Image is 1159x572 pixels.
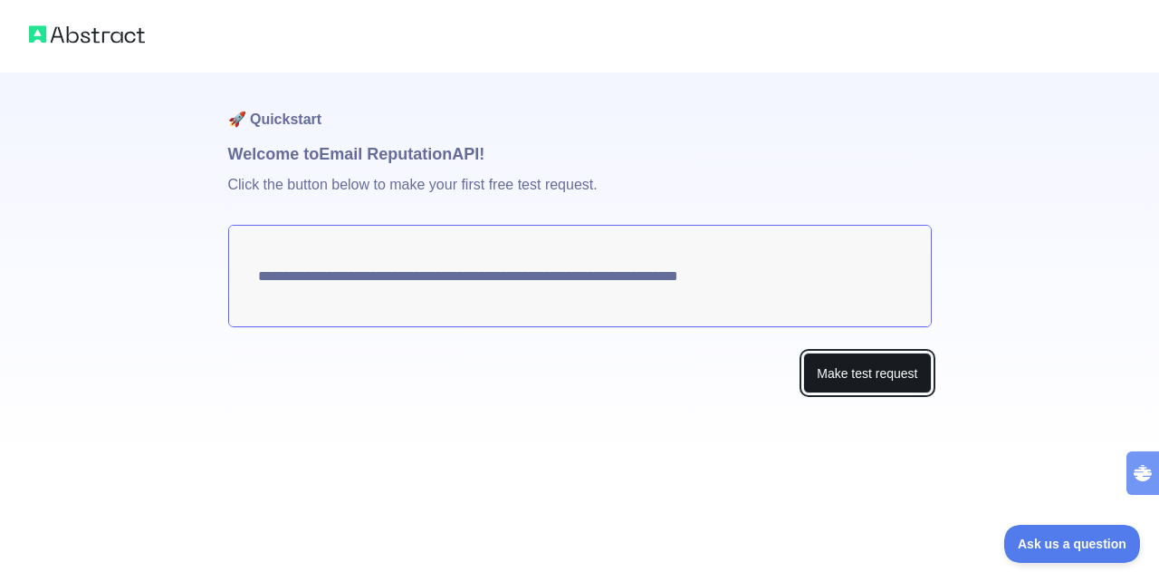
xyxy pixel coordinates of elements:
[1004,525,1141,563] iframe: Toggle Customer Support
[228,167,932,225] p: Click the button below to make your first free test request.
[29,22,145,47] img: Abstract logo
[228,73,932,141] h1: 🚀 Quickstart
[803,353,931,393] button: Make test request
[228,141,932,167] h1: Welcome to Email Reputation API!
